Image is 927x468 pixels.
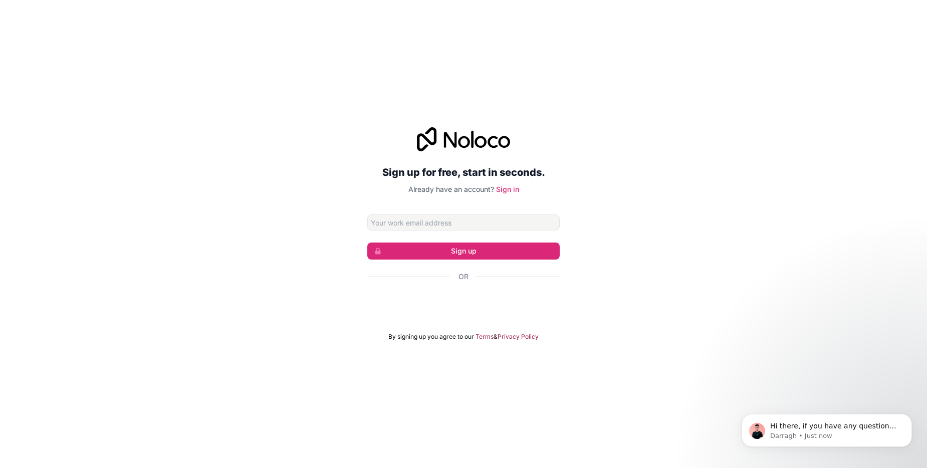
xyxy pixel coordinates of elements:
iframe: Intercom notifications message [727,393,927,463]
iframe: Sign in with Google Button [362,293,565,315]
span: & [494,333,498,341]
span: Already have an account? [408,185,494,193]
input: Email address [367,214,560,230]
a: Terms [476,333,494,341]
h2: Sign up for free, start in seconds. [367,163,560,181]
a: Privacy Policy [498,333,539,341]
span: By signing up you agree to our [388,333,474,341]
a: Sign in [496,185,519,193]
button: Sign up [367,243,560,260]
span: Or [458,272,469,282]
